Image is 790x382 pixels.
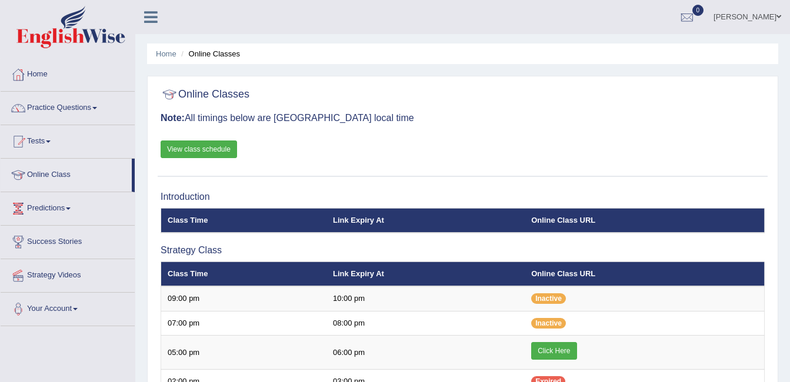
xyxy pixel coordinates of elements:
b: Note: [161,113,185,123]
a: Tests [1,125,135,155]
th: Online Class URL [525,208,764,233]
h3: Strategy Class [161,245,765,256]
a: Predictions [1,192,135,222]
a: Success Stories [1,226,135,255]
th: Link Expiry At [326,262,525,286]
td: 09:00 pm [161,286,326,311]
a: Online Class [1,159,132,188]
td: 08:00 pm [326,311,525,336]
a: Your Account [1,293,135,322]
span: Inactive [531,293,566,304]
h2: Online Classes [161,86,249,103]
a: Home [1,58,135,88]
span: 0 [692,5,704,16]
th: Class Time [161,262,326,286]
h3: All timings below are [GEOGRAPHIC_DATA] local time [161,113,765,123]
h3: Introduction [161,192,765,202]
th: Class Time [161,208,326,233]
td: 10:00 pm [326,286,525,311]
li: Online Classes [178,48,240,59]
td: 07:00 pm [161,311,326,336]
span: Inactive [531,318,566,329]
td: 05:00 pm [161,336,326,370]
a: Strategy Videos [1,259,135,289]
th: Online Class URL [525,262,764,286]
a: Home [156,49,176,58]
a: Practice Questions [1,92,135,121]
td: 06:00 pm [326,336,525,370]
a: View class schedule [161,140,237,158]
a: Click Here [531,342,576,360]
th: Link Expiry At [326,208,525,233]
